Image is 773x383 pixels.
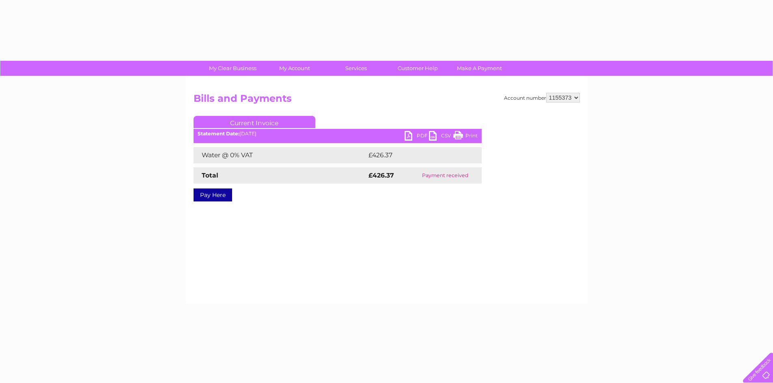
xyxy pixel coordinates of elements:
[453,131,478,143] a: Print
[261,61,328,76] a: My Account
[323,61,390,76] a: Services
[409,167,482,184] td: Payment received
[198,131,239,137] b: Statement Date:
[366,147,467,163] td: £426.37
[405,131,429,143] a: PDF
[202,171,218,179] strong: Total
[384,61,451,76] a: Customer Help
[194,147,366,163] td: Water @ 0% VAT
[368,171,394,179] strong: £426.37
[429,131,453,143] a: CSV
[446,61,513,76] a: Make A Payment
[194,188,232,201] a: Pay Here
[194,131,482,137] div: [DATE]
[194,93,580,108] h2: Bills and Payments
[504,93,580,103] div: Account number
[199,61,266,76] a: My Clear Business
[194,116,315,128] a: Current Invoice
